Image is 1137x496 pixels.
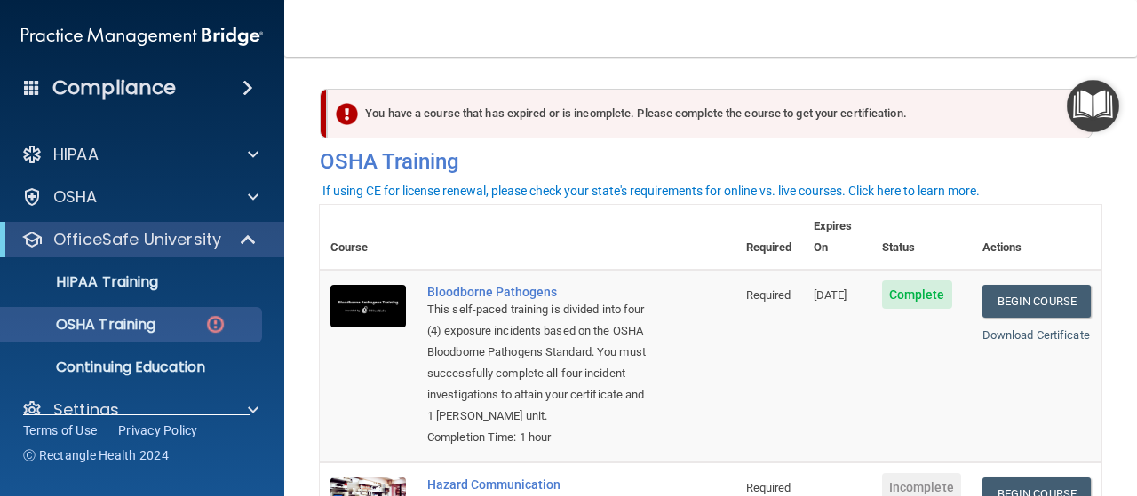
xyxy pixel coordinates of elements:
p: Settings [53,399,119,421]
p: OSHA Training [12,316,155,334]
button: Open Resource Center [1067,80,1119,132]
p: HIPAA Training [12,273,158,291]
img: danger-circle.6113f641.png [204,313,227,335]
a: OSHA [21,186,258,208]
a: OfficeSafe University [21,229,258,250]
button: If using CE for license renewal, please check your state's requirements for online vs. live cours... [320,182,982,200]
th: Actions [972,205,1101,270]
p: Continuing Education [12,358,254,376]
span: Ⓒ Rectangle Health 2024 [23,446,169,464]
a: Download Certificate [982,328,1090,342]
div: Completion Time: 1 hour [427,427,647,448]
a: HIPAA [21,144,258,165]
img: exclamation-circle-solid-danger.72ef9ffc.png [336,103,358,125]
h4: Compliance [52,75,176,100]
div: This self-paced training is divided into four (4) exposure incidents based on the OSHA Bloodborne... [427,299,647,427]
a: Terms of Use [23,421,97,439]
span: Required [746,481,791,494]
th: Course [320,205,417,270]
span: [DATE] [814,288,847,302]
div: You have a course that has expired or is incomplete. Please complete the course to get your certi... [327,89,1093,138]
a: Bloodborne Pathogens [427,285,647,299]
p: OfficeSafe University [53,229,221,250]
span: Required [746,288,791,302]
th: Expires On [803,205,871,270]
p: HIPAA [53,144,99,165]
h4: OSHA Training [320,149,1101,174]
div: If using CE for license renewal, please check your state's requirements for online vs. live cours... [322,185,980,197]
a: Begin Course [982,285,1091,318]
p: OSHA [53,186,98,208]
a: Hazard Communication [427,477,647,492]
span: Complete [882,280,952,309]
img: PMB logo [21,19,263,54]
a: Settings [21,399,258,421]
th: Status [871,205,972,270]
a: Privacy Policy [118,421,198,439]
th: Required [735,205,803,270]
